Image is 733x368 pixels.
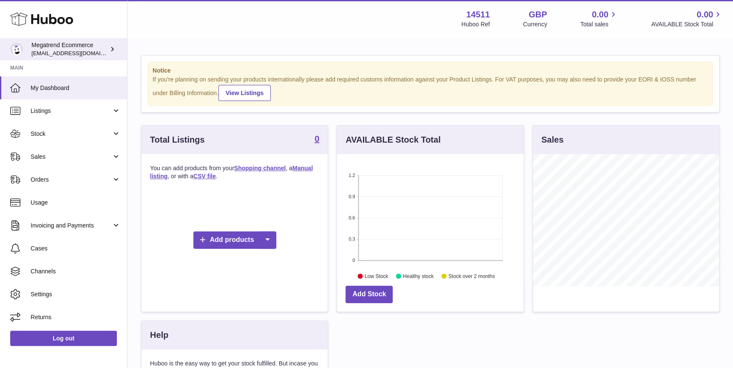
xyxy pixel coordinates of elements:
span: 0.00 [696,9,713,20]
span: Sales [31,153,112,161]
span: Invoicing and Payments [31,222,112,230]
a: 0.00 Total sales [580,9,618,28]
div: Huboo Ref [461,20,490,28]
span: Settings [31,290,121,298]
span: Returns [31,313,121,321]
text: 0.6 [349,215,355,220]
h3: Total Listings [150,134,205,146]
a: Log out [10,331,117,346]
span: My Dashboard [31,84,121,92]
a: View Listings [218,85,271,101]
a: 0.00 AVAILABLE Stock Total [651,9,723,28]
span: Listings [31,107,112,115]
text: 0.9 [349,194,355,199]
text: 0 [353,258,355,263]
div: Megatrend Ecommerce [31,41,108,57]
strong: 14511 [466,9,490,20]
span: AVAILABLE Stock Total [651,20,723,28]
strong: Notice [153,67,708,75]
a: 0 [314,135,319,145]
a: Add Stock [345,286,393,303]
text: Low Stock [365,273,388,279]
text: Healthy stock [403,273,434,279]
text: 1.2 [349,173,355,178]
div: Currency [523,20,547,28]
a: Manual listing [150,165,313,180]
span: 0.00 [592,9,608,20]
span: Cases [31,244,121,253]
a: Add products [193,231,276,249]
p: You can add products from your , a , or with a . [150,164,319,180]
span: Orders [31,176,112,184]
span: Stock [31,130,112,138]
div: If you're planning on sending your products internationally please add required customs informati... [153,76,708,101]
text: Stock over 2 months [448,273,495,279]
span: Channels [31,267,121,275]
span: Usage [31,199,121,207]
img: internalAdmin-14511@internal.huboo.com [10,43,23,56]
a: CSV file [193,173,216,180]
text: 0.3 [349,236,355,242]
h3: Help [150,329,168,341]
span: Total sales [580,20,618,28]
a: Shopping channel [234,165,286,171]
h3: Sales [541,134,563,146]
strong: 0 [314,135,319,143]
span: [EMAIL_ADDRESS][DOMAIN_NAME] [31,50,125,56]
strong: GBP [529,9,547,20]
h3: AVAILABLE Stock Total [345,134,440,146]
